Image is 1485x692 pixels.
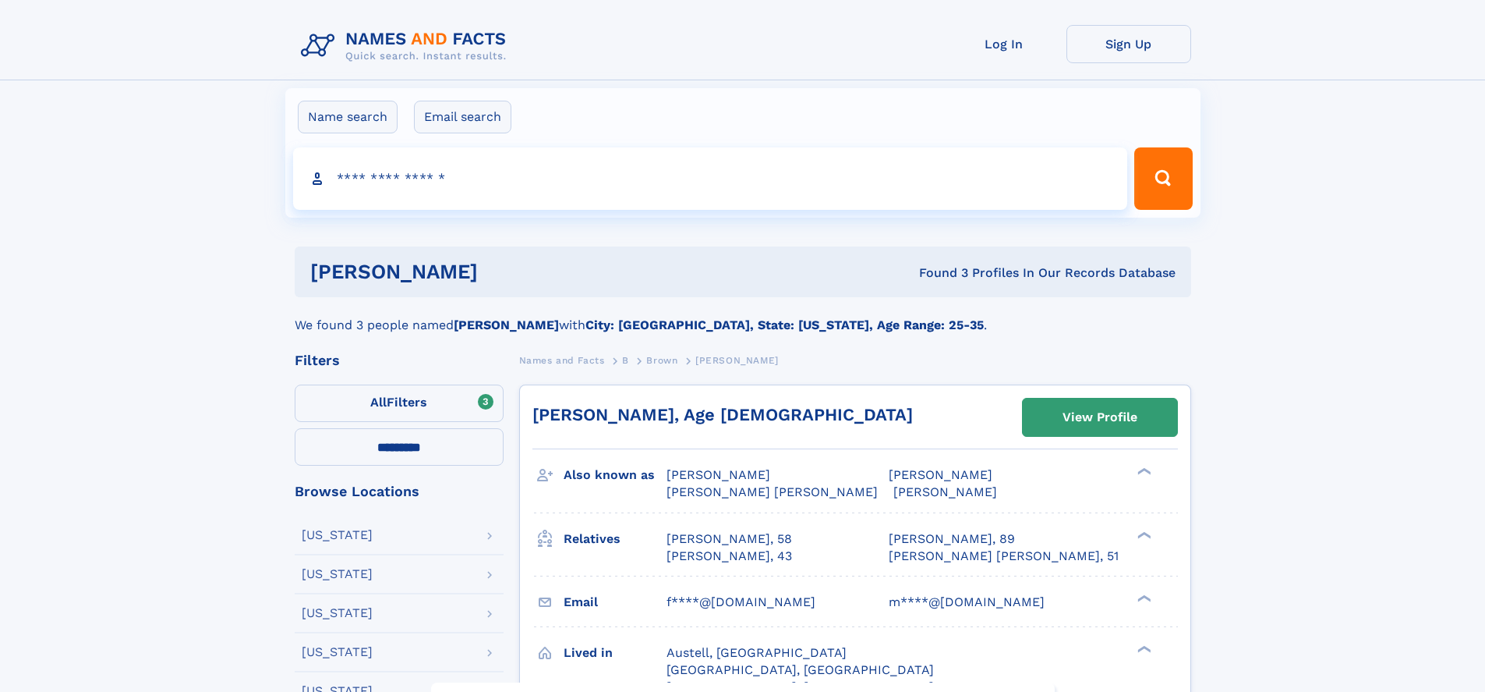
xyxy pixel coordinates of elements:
[295,484,504,499] div: Browse Locations
[454,318,559,332] b: [PERSON_NAME]
[302,568,373,580] div: [US_STATE]
[310,262,698,282] h1: [PERSON_NAME]
[1133,593,1152,603] div: ❯
[666,467,770,482] span: [PERSON_NAME]
[295,25,519,67] img: Logo Names and Facts
[585,318,984,332] b: City: [GEOGRAPHIC_DATA], State: [US_STATE], Age Range: 25-35
[293,147,1128,210] input: search input
[1133,644,1152,654] div: ❯
[1134,147,1192,210] button: Search Button
[564,462,666,488] h3: Also known as
[646,350,677,370] a: Brown
[532,405,913,424] a: [PERSON_NAME], Age [DEMOGRAPHIC_DATA]
[1062,399,1137,435] div: View Profile
[564,589,666,616] h3: Email
[889,531,1015,548] a: [PERSON_NAME], 89
[519,350,605,370] a: Names and Facts
[370,395,387,410] span: All
[698,264,1176,282] div: Found 3 Profiles In Our Records Database
[889,548,1119,565] a: [PERSON_NAME] [PERSON_NAME], 51
[622,350,629,370] a: B
[295,385,504,422] label: Filters
[298,101,398,133] label: Name search
[666,531,792,548] a: [PERSON_NAME], 58
[666,484,878,499] span: [PERSON_NAME] [PERSON_NAME]
[295,353,504,367] div: Filters
[622,355,629,366] span: B
[1133,530,1152,540] div: ❯
[295,297,1191,335] div: We found 3 people named with .
[1133,467,1152,477] div: ❯
[302,646,373,658] div: [US_STATE]
[302,529,373,541] div: [US_STATE]
[889,467,992,482] span: [PERSON_NAME]
[1023,399,1177,436] a: View Profile
[695,355,779,366] span: [PERSON_NAME]
[302,607,373,619] div: [US_STATE]
[666,548,792,565] a: [PERSON_NAME], 43
[942,25,1066,63] a: Log In
[666,662,934,677] span: [GEOGRAPHIC_DATA], [GEOGRAPHIC_DATA]
[646,355,677,366] span: Brown
[893,484,997,499] span: [PERSON_NAME]
[1066,25,1191,63] a: Sign Up
[564,526,666,552] h3: Relatives
[666,645,847,660] span: Austell, [GEOGRAPHIC_DATA]
[414,101,511,133] label: Email search
[564,640,666,666] h3: Lived in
